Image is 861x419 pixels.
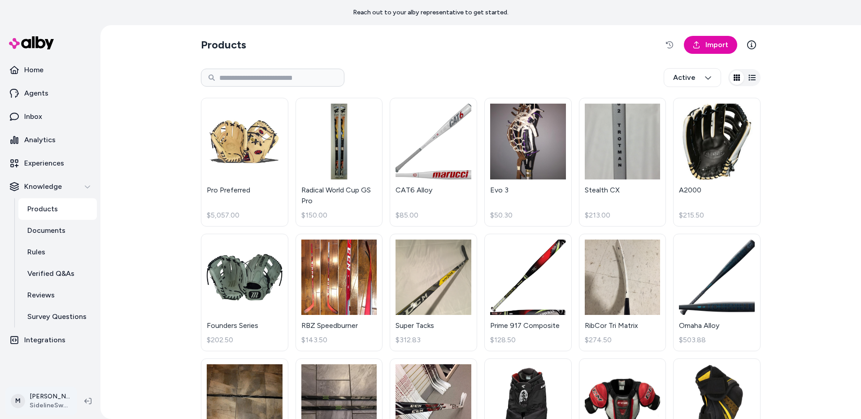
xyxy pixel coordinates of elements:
a: Survey Questions [18,306,97,327]
h2: Products [201,38,246,52]
a: A2000A2000$215.50 [673,98,761,227]
a: Evo 3Evo 3$50.30 [484,98,572,227]
a: Pro PreferredPro Preferred$5,057.00 [201,98,288,227]
a: RBZ SpeedburnerRBZ Speedburner$143.50 [296,234,383,352]
a: Rules [18,241,97,263]
p: Knowledge [24,181,62,192]
img: alby Logo [9,36,54,49]
button: Active [664,68,721,87]
p: Home [24,65,43,75]
p: Integrations [24,335,65,345]
a: Super TacksSuper Tacks$312.83 [390,234,477,352]
p: Survey Questions [27,311,87,322]
a: Inbox [4,106,97,127]
a: Reviews [18,284,97,306]
span: Import [705,39,728,50]
p: Rules [27,247,45,258]
a: Stealth CXStealth CX$213.00 [579,98,666,227]
p: [PERSON_NAME] [30,392,70,401]
span: SidelineSwap [30,401,70,410]
p: Agents [24,88,48,99]
button: M[PERSON_NAME]SidelineSwap [5,387,77,415]
a: CAT6 AlloyCAT6 Alloy$85.00 [390,98,477,227]
a: Radical World Cup GS ProRadical World Cup GS Pro$150.00 [296,98,383,227]
p: Verified Q&As [27,268,74,279]
a: Home [4,59,97,81]
a: Documents [18,220,97,241]
a: Import [684,36,737,54]
a: Analytics [4,129,97,151]
a: Omaha AlloyOmaha Alloy$503.88 [673,234,761,352]
p: Documents [27,225,65,236]
span: M [11,394,25,408]
a: Products [18,198,97,220]
p: Products [27,204,58,214]
p: Reach out to your alby representative to get started. [353,8,509,17]
p: Analytics [24,135,56,145]
a: Prime 917 CompositePrime 917 Composite$128.50 [484,234,572,352]
button: Knowledge [4,176,97,197]
a: Verified Q&As [18,263,97,284]
a: Agents [4,83,97,104]
a: RibCor Tri MatrixRibCor Tri Matrix$274.50 [579,234,666,352]
p: Experiences [24,158,64,169]
a: Integrations [4,329,97,351]
a: Founders SeriesFounders Series$202.50 [201,234,288,352]
p: Reviews [27,290,55,301]
a: Experiences [4,153,97,174]
p: Inbox [24,111,42,122]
